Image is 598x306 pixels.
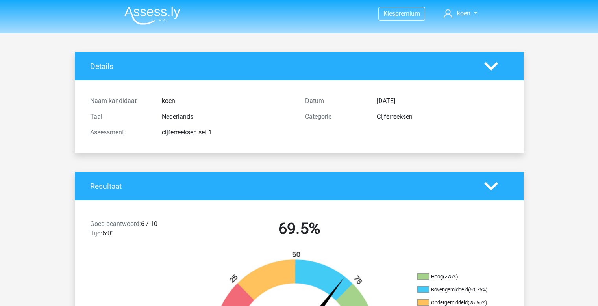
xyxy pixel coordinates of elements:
[90,229,102,237] span: Tijd:
[395,10,420,17] span: premium
[379,8,425,19] a: Kiespremium
[299,96,371,106] div: Datum
[124,6,180,25] img: Assessly
[156,96,299,106] div: koen
[156,128,299,137] div: cijferreeksen set 1
[441,9,480,18] a: koen
[299,112,371,121] div: Categorie
[457,9,470,17] span: koen
[156,112,299,121] div: Nederlands
[90,62,472,71] h4: Details
[84,219,192,241] div: 6 / 10 6:01
[468,287,487,293] div: (50-75%)
[84,96,156,106] div: Naam kandidaat
[443,274,458,280] div: (>75%)
[371,96,514,106] div: [DATE]
[417,273,496,280] li: Hoog
[371,112,514,121] div: Cijferreeksen
[90,182,472,191] h4: Resultaat
[84,128,156,137] div: Assessment
[468,300,487,306] div: (25-50%)
[417,286,496,293] li: Bovengemiddeld
[90,220,141,228] span: Goed beantwoord:
[198,219,401,238] h2: 69.5%
[84,112,156,121] div: Taal
[383,10,395,17] span: Kies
